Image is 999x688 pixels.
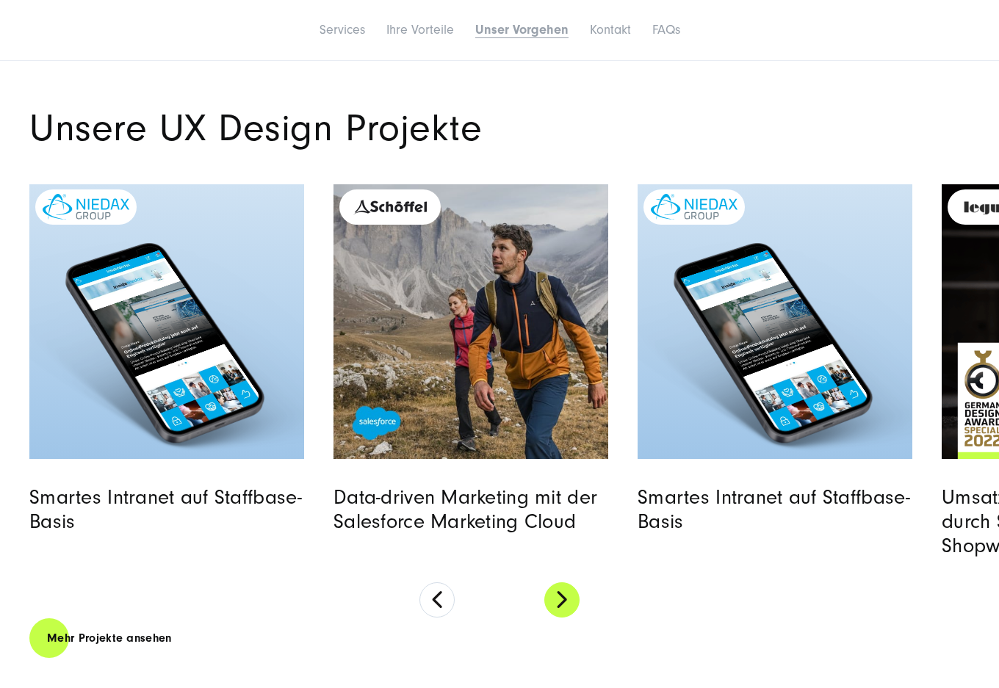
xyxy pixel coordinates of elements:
a: Smartes Intranet auf Staffbase-Basis [29,486,303,533]
h2: Unsere UX Design Projekte [29,110,970,147]
a: Mehr Projekte ansehen [29,618,190,659]
img: placeholder-phone-border.png [569,211,981,477]
a: Kontakt [590,22,631,37]
a: Read full post: Niedax Group | Intranet | SUNZINET [29,184,304,459]
img: logo_schoeffel-2 [353,198,427,215]
a: Ihre Vorteile [386,22,454,37]
a: Services [320,22,365,37]
img: logo_niedaxgroup [43,194,129,220]
a: Data-driven Marketing mit der Salesforce Marketing Cloud [333,486,597,533]
img: logo_niedaxgroup [651,194,737,220]
a: Read full post: Schöffel | B2C-Strategie Salesforce Marketing Cloud | SUNZINET [333,184,608,459]
a: FAQs [652,22,680,37]
a: Read full post: Niedax Group | Intranet | SUNZINET [638,184,912,459]
a: Smartes Intranet auf Staffbase-Basis [638,486,911,533]
a: Unser Vorgehen [475,22,569,37]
